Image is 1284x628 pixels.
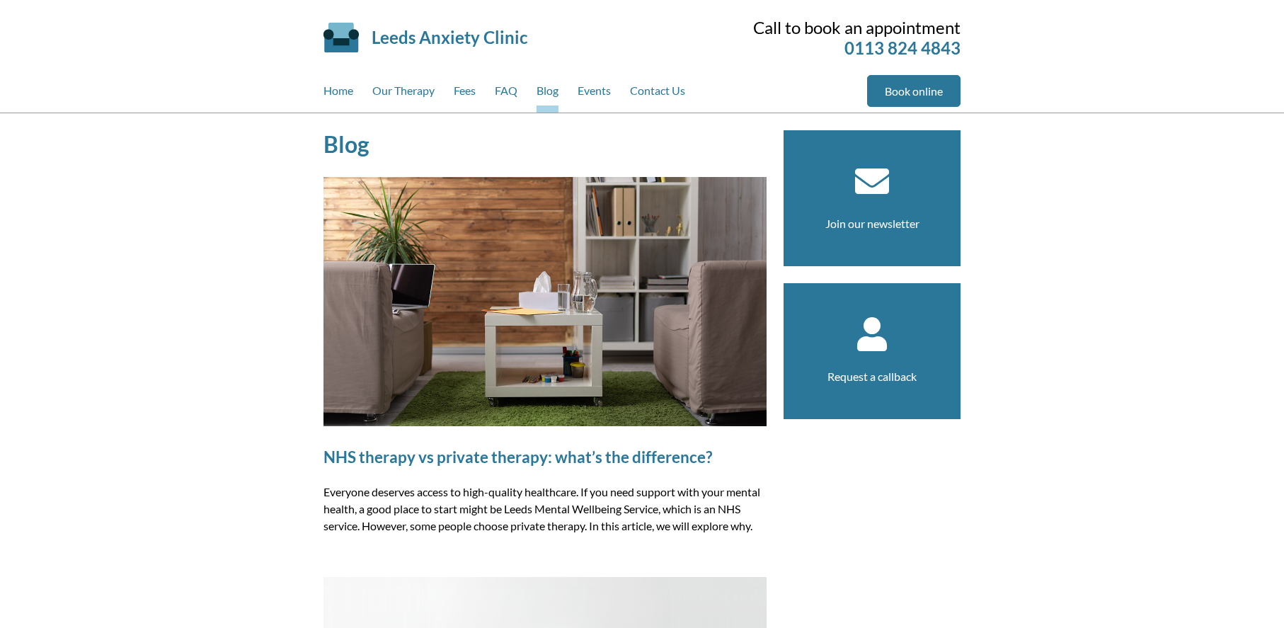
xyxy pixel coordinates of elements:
[323,177,767,426] img: Comfortable psychotherapy room
[867,75,961,107] a: Book online
[323,130,767,158] h1: Blog
[578,75,611,113] a: Events
[323,484,767,535] p: Everyone deserves access to high-quality healthcare. If you need support with your mental health,...
[323,75,353,113] a: Home
[495,75,517,113] a: FAQ
[323,447,712,467] a: NHS therapy vs private therapy: what’s the difference?
[827,370,917,383] a: Request a callback
[372,27,527,47] a: Leeds Anxiety Clinic
[537,75,558,113] a: Blog
[372,75,435,113] a: Our Therapy
[844,38,961,58] a: 0113 824 4843
[454,75,476,113] a: Fees
[630,75,685,113] a: Contact Us
[825,217,919,230] a: Join our newsletter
